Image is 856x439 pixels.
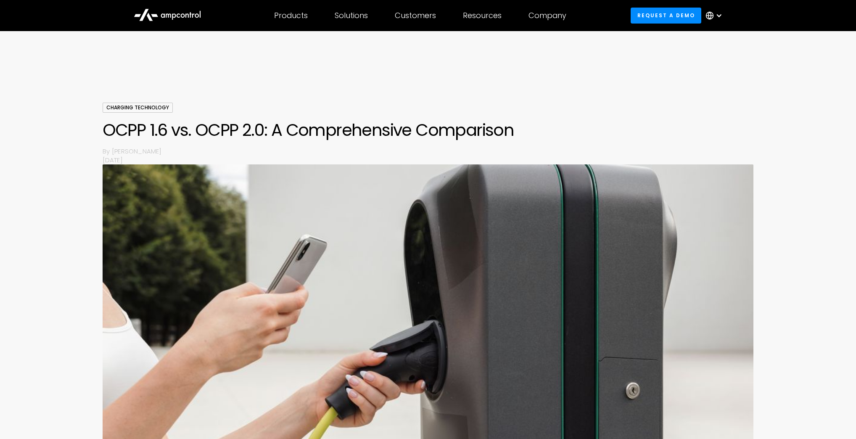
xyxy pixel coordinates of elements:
[528,11,566,20] div: Company
[112,147,753,156] p: [PERSON_NAME]
[631,8,701,23] a: Request a demo
[103,156,754,164] p: [DATE]
[395,11,436,20] div: Customers
[463,11,502,20] div: Resources
[103,147,112,156] p: By
[103,103,173,113] div: Charging Technology
[335,11,368,20] div: Solutions
[274,11,308,20] div: Products
[103,120,754,140] h1: OCPP 1.6 vs. OCPP 2.0: A Comprehensive Comparison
